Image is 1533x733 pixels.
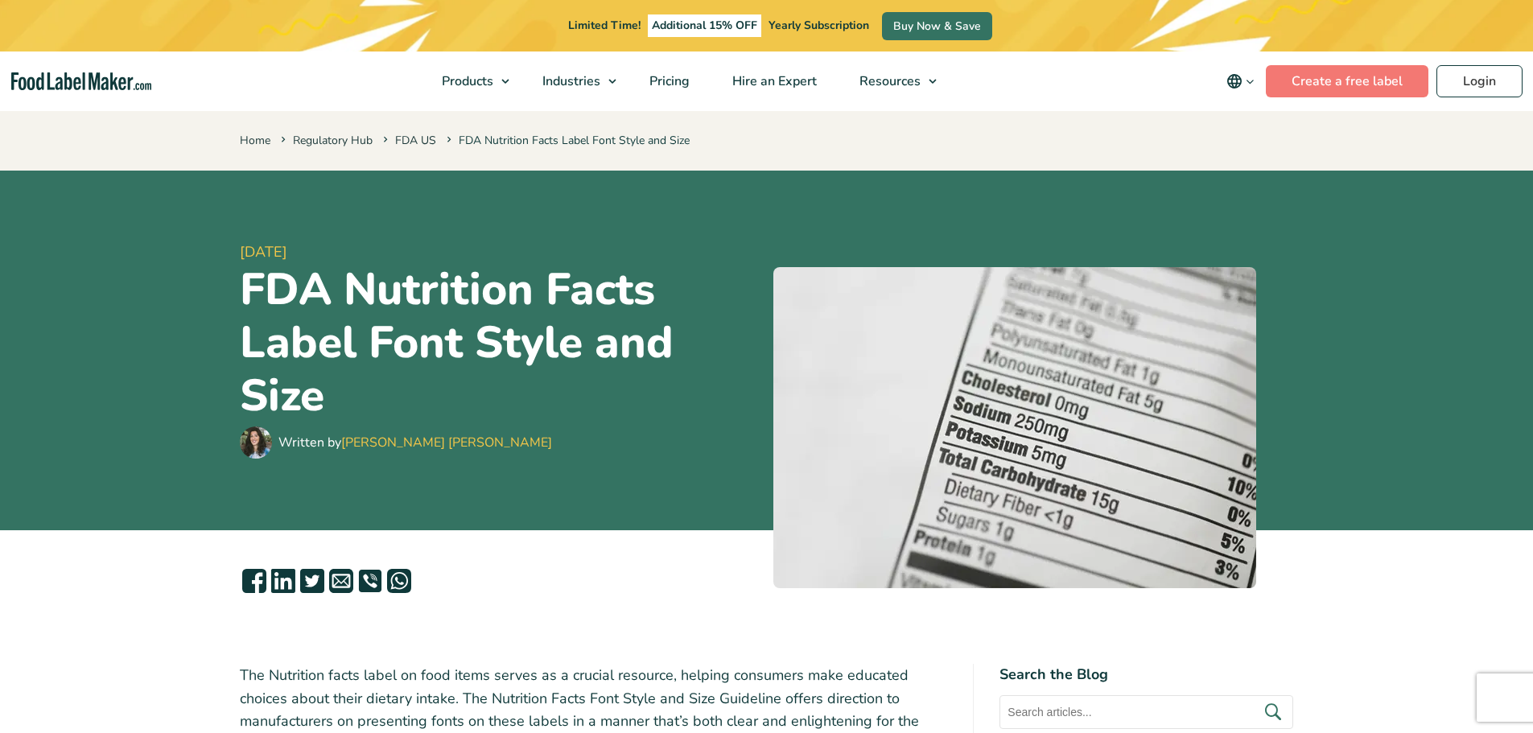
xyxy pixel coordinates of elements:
[568,18,641,33] span: Limited Time!
[293,133,373,148] a: Regulatory Hub
[769,18,869,33] span: Yearly Subscription
[437,72,495,90] span: Products
[395,133,436,148] a: FDA US
[711,51,834,111] a: Hire an Expert
[839,51,945,111] a: Resources
[443,133,690,148] span: FDA Nutrition Facts Label Font Style and Size
[648,14,761,37] span: Additional 15% OFF
[341,434,552,451] a: [PERSON_NAME] [PERSON_NAME]
[882,12,992,40] a: Buy Now & Save
[1266,65,1428,97] a: Create a free label
[240,426,272,459] img: Maria Abi Hanna - Food Label Maker
[240,263,760,422] h1: FDA Nutrition Facts Label Font Style and Size
[1436,65,1523,97] a: Login
[999,664,1293,686] h4: Search the Blog
[521,51,624,111] a: Industries
[421,51,517,111] a: Products
[240,133,270,148] a: Home
[727,72,818,90] span: Hire an Expert
[240,241,760,263] span: [DATE]
[628,51,707,111] a: Pricing
[645,72,691,90] span: Pricing
[538,72,602,90] span: Industries
[855,72,922,90] span: Resources
[278,433,552,452] div: Written by
[999,695,1293,729] input: Search articles...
